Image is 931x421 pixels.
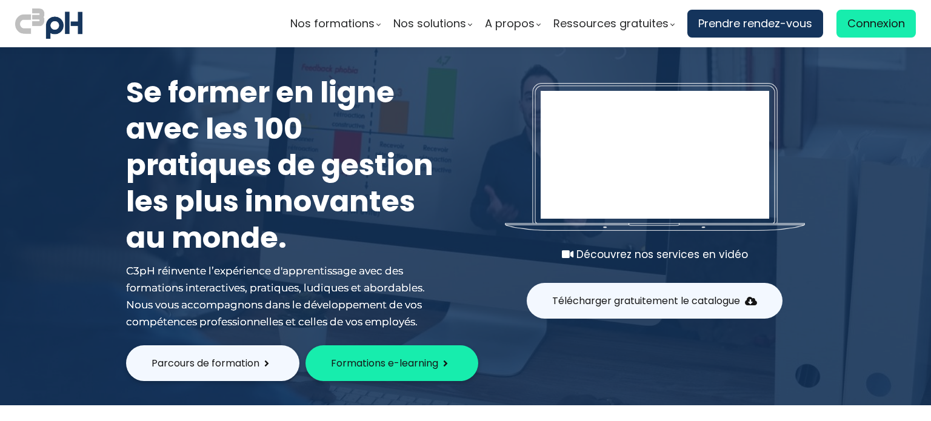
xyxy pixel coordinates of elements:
[290,15,375,33] span: Nos formations
[847,15,905,33] span: Connexion
[126,345,299,381] button: Parcours de formation
[527,283,783,319] button: Télécharger gratuitement le catalogue
[15,6,82,41] img: logo C3PH
[305,345,478,381] button: Formations e-learning
[505,246,805,263] div: Découvrez nos services en vidéo
[126,75,441,256] h1: Se former en ligne avec les 100 pratiques de gestion les plus innovantes au monde.
[687,10,823,38] a: Prendre rendez-vous
[331,356,438,371] span: Formations e-learning
[485,15,535,33] span: A propos
[552,293,740,308] span: Télécharger gratuitement le catalogue
[836,10,916,38] a: Connexion
[152,356,259,371] span: Parcours de formation
[126,262,441,330] div: C3pH réinvente l’expérience d'apprentissage avec des formations interactives, pratiques, ludiques...
[393,15,466,33] span: Nos solutions
[553,15,669,33] span: Ressources gratuites
[698,15,812,33] span: Prendre rendez-vous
